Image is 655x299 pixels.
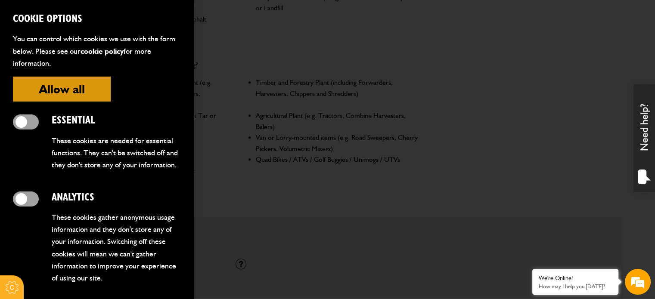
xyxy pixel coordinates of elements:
[52,114,181,127] h2: Essential
[633,84,655,192] div: Need help?
[117,234,156,246] em: Start Chat
[45,48,145,59] div: Chat with us now
[539,274,612,282] div: We're Online!
[15,48,36,60] img: d_20077148190_company_1631870298795_20077148190
[81,46,124,55] a: cookie policy
[11,130,157,149] input: Enter your phone number
[52,191,181,204] h2: Analytics
[13,77,111,102] button: Allow all
[13,33,181,69] p: You can control which cookies we use with the form below. Please see our for more information.
[52,135,181,171] p: These cookies are needed for essential functions. They can't be switched off and they don't store...
[141,4,162,25] div: Minimize live chat window
[11,105,157,124] input: Enter your email address
[13,13,181,25] h2: Cookie Options
[11,80,157,99] input: Enter your last name
[539,283,612,290] p: How may I help you today?
[11,156,157,227] textarea: Type your message and hit 'Enter'
[52,211,181,284] p: These cookies gather anonymous usage information and they don't store any of your information. Sw...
